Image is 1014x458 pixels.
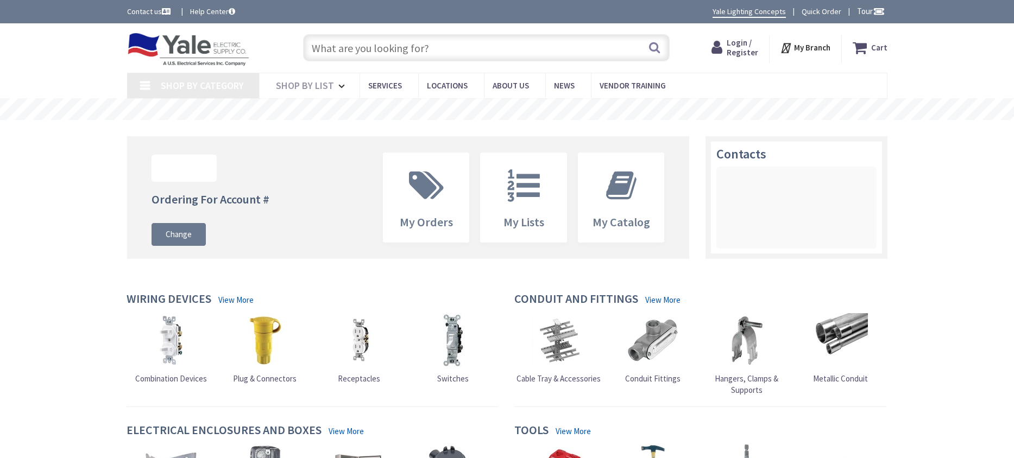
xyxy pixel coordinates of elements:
[645,294,681,306] a: View More
[514,292,638,308] h4: Conduit and Fittings
[814,313,868,367] img: Metallic Conduit
[532,313,586,367] img: Cable Tray & Accessories
[144,313,198,367] img: Combination Devices
[871,38,887,58] strong: Cart
[152,193,269,206] h4: Ordering For Account #
[517,313,601,384] a: Cable Tray & Accessories Cable Tray & Accessories
[517,373,601,384] span: Cable Tray & Accessories
[716,147,877,161] h3: Contacts
[127,292,211,308] h4: Wiring Devices
[437,373,469,384] span: Switches
[794,42,830,53] strong: My Branch
[514,423,549,439] h4: Tools
[190,6,235,17] a: Help Center
[780,38,830,58] div: My Branch
[853,38,887,58] a: Cart
[427,80,468,91] span: Locations
[625,373,681,384] span: Conduit Fittings
[626,313,680,367] img: Conduit Fittings
[233,313,297,384] a: Plug & Connectors Plug & Connectors
[368,80,402,91] span: Services
[303,34,670,61] input: What are you looking for?
[152,223,206,246] a: Change
[218,294,254,306] a: View More
[135,313,207,384] a: Combination Devices Combination Devices
[578,153,664,242] a: My Catalog
[600,80,666,91] span: Vendor Training
[813,373,868,384] span: Metallic Conduit
[400,214,453,230] span: My Orders
[332,313,386,367] img: Receptacles
[233,373,297,384] span: Plug & Connectors
[276,79,334,92] span: Shop By List
[238,313,292,367] img: Plug & Connectors
[338,373,380,384] span: Receptacles
[713,6,786,18] a: Yale Lighting Concepts
[715,373,778,395] span: Hangers, Clamps & Supports
[720,313,774,367] img: Hangers, Clamps & Supports
[727,37,758,58] span: Login / Register
[493,80,529,91] span: About Us
[161,79,244,92] span: Shop By Category
[554,80,575,91] span: News
[857,6,885,16] span: Tour
[329,425,364,437] a: View More
[503,214,544,230] span: My Lists
[481,153,566,242] a: My Lists
[702,313,791,396] a: Hangers, Clamps & Supports Hangers, Clamps & Supports
[135,373,207,384] span: Combination Devices
[426,313,480,367] img: Switches
[383,153,469,242] a: My Orders
[625,313,681,384] a: Conduit Fittings Conduit Fittings
[127,33,250,66] img: Yale Electric Supply Co.
[127,423,322,439] h4: Electrical Enclosures and Boxes
[813,313,868,384] a: Metallic Conduit Metallic Conduit
[711,38,758,58] a: Login / Register
[802,6,841,17] a: Quick Order
[332,313,386,384] a: Receptacles Receptacles
[127,6,173,17] a: Contact us
[593,214,650,230] span: My Catalog
[426,313,480,384] a: Switches Switches
[556,425,591,437] a: View More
